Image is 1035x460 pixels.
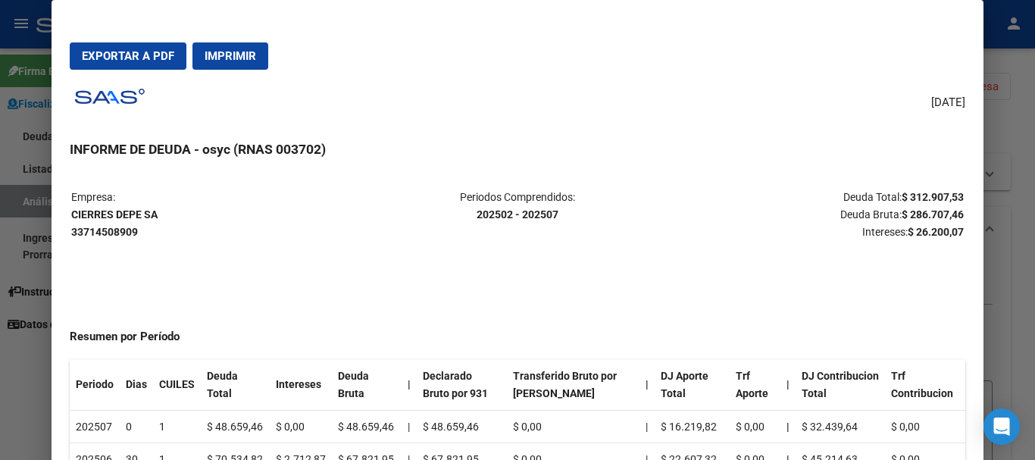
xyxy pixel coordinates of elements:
td: $ 48.659,46 [332,410,402,443]
td: $ 32.439,64 [796,410,885,443]
span: [DATE] [931,94,965,111]
td: 202507 [70,410,120,443]
th: Transferido Bruto por [PERSON_NAME] [507,360,639,410]
th: Intereses [270,360,332,410]
strong: $ 286.707,46 [902,208,964,221]
div: Open Intercom Messenger [983,408,1020,445]
strong: CIERRES DEPE SA 33714508909 [71,208,158,238]
td: $ 48.659,46 [201,410,270,443]
td: $ 0,00 [730,410,780,443]
td: $ 16.219,82 [655,410,730,443]
th: | [639,360,655,410]
p: Periodos Comprendidos: [369,189,665,224]
p: Deuda Total: Deuda Bruta: Intereses: [668,189,964,240]
td: 0 [120,410,153,443]
th: Deuda Bruta [332,360,402,410]
th: DJ Contribucion Total [796,360,885,410]
h3: INFORME DE DEUDA - osyc (RNAS 003702) [70,139,965,159]
th: CUILES [153,360,201,410]
strong: $ 26.200,07 [908,226,964,238]
th: Trf Contribucion [885,360,965,410]
td: $ 0,00 [885,410,965,443]
th: Periodo [70,360,120,410]
th: | [402,360,417,410]
button: Imprimir [192,42,268,70]
strong: 202502 - 202507 [477,208,558,221]
span: Imprimir [205,49,256,63]
th: Declarado Bruto por 931 [417,360,507,410]
td: 1 [153,410,201,443]
h4: Resumen por Período [70,328,965,346]
th: Dias [120,360,153,410]
th: Trf Aporte [730,360,780,410]
th: | [780,360,796,410]
p: Empresa: [71,189,367,240]
td: $ 0,00 [270,410,332,443]
td: $ 48.659,46 [417,410,507,443]
td: $ 0,00 [507,410,639,443]
span: Exportar a PDF [82,49,174,63]
th: Deuda Total [201,360,270,410]
button: Exportar a PDF [70,42,186,70]
td: | [402,410,417,443]
td: | [639,410,655,443]
th: DJ Aporte Total [655,360,730,410]
th: | [780,410,796,443]
strong: $ 312.907,53 [902,191,964,203]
